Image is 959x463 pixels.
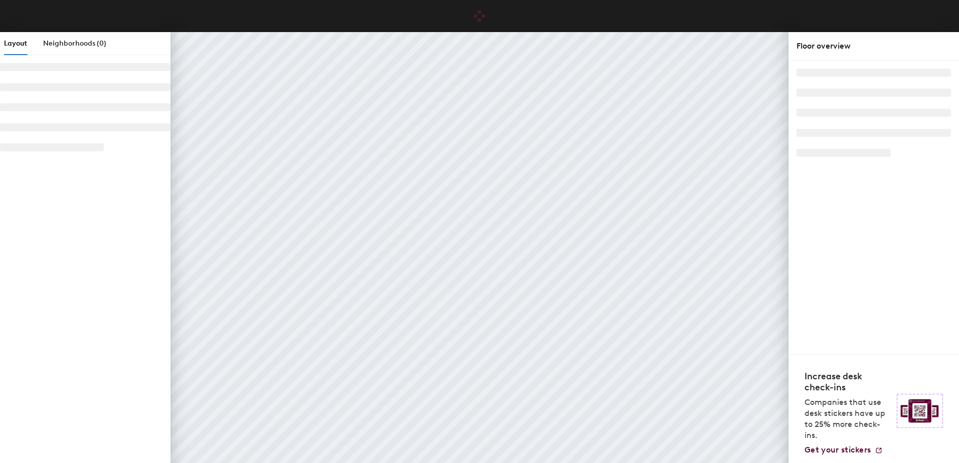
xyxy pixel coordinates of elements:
[805,371,891,393] h4: Increase desk check-ins
[805,445,871,454] span: Get your stickers
[897,394,943,428] img: Sticker logo
[4,39,27,48] span: Layout
[43,39,106,48] span: Neighborhoods (0)
[805,445,883,455] a: Get your stickers
[805,397,891,441] p: Companies that use desk stickers have up to 25% more check-ins.
[796,40,951,52] div: Floor overview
